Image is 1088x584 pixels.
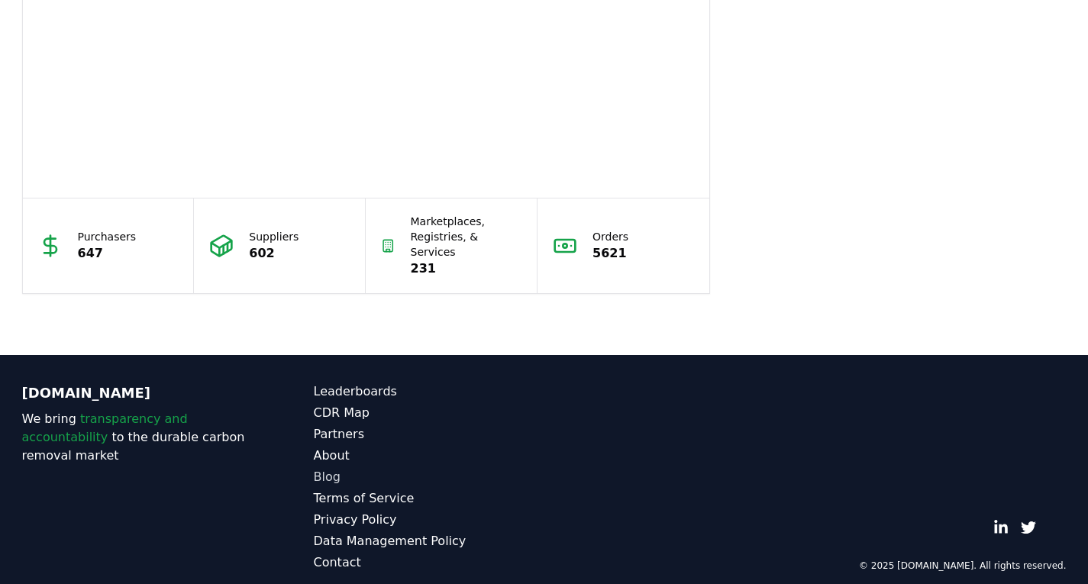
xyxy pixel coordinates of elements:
p: Suppliers [249,229,299,244]
a: Partners [314,425,544,444]
p: Marketplaces, Registries, & Services [411,214,522,260]
p: We bring to the durable carbon removal market [22,410,253,465]
p: © 2025 [DOMAIN_NAME]. All rights reserved. [859,560,1067,572]
a: Data Management Policy [314,532,544,550]
a: Leaderboards [314,382,544,401]
a: Terms of Service [314,489,544,508]
a: Blog [314,468,544,486]
p: 602 [249,244,299,263]
a: About [314,447,544,465]
p: 647 [78,244,137,263]
p: 231 [411,260,522,278]
a: LinkedIn [993,520,1009,535]
a: Contact [314,553,544,572]
a: CDR Map [314,404,544,422]
a: Privacy Policy [314,511,544,529]
p: [DOMAIN_NAME] [22,382,253,404]
span: transparency and accountability [22,411,188,444]
p: Orders [592,229,628,244]
p: 5621 [592,244,628,263]
p: Purchasers [78,229,137,244]
a: Twitter [1021,520,1036,535]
